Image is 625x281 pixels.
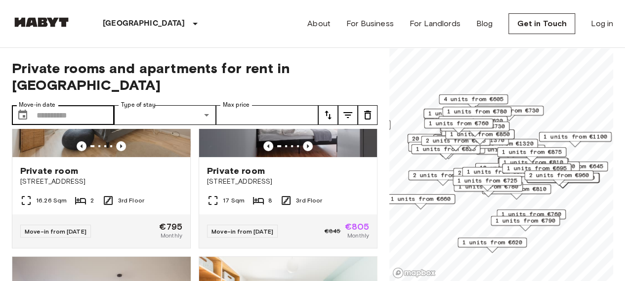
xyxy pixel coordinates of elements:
button: Previous image [77,141,86,151]
div: Map marker [411,144,480,160]
span: 4 units from €605 [443,95,503,104]
span: [STREET_ADDRESS] [20,177,182,187]
span: 1 units from €730 [479,106,539,115]
span: Private room [207,165,265,177]
div: Map marker [497,209,566,225]
span: 2 [90,196,94,205]
div: Map marker [433,134,506,150]
a: Blog [476,18,493,30]
span: 2 units from €865 [458,168,518,177]
div: Map marker [439,94,508,110]
div: Map marker [423,109,493,124]
div: Map marker [445,129,514,145]
span: 1 units from €620 [443,117,503,125]
button: Choose date [13,105,33,125]
span: 1 units from €875 [466,167,527,176]
span: €845 [325,227,341,236]
span: 1 units from €810 [486,185,546,194]
div: Map marker [465,139,538,154]
div: Map marker [502,163,571,179]
span: 1 units from €620 [428,109,488,118]
button: Previous image [116,141,126,151]
span: 1 units from €695 [506,164,567,173]
a: Get in Touch [508,13,575,34]
p: [GEOGRAPHIC_DATA] [103,18,185,30]
div: Map marker [442,107,511,122]
div: Map marker [453,168,522,183]
div: Map marker [491,216,560,231]
a: Marketing picture of unit DE-01-078-004-02HPrevious imagePrevious imagePrivate room[STREET_ADDRES... [12,38,191,248]
div: Map marker [462,167,531,182]
span: [STREET_ADDRESS] [207,177,369,187]
button: tune [358,105,377,125]
span: 12 units from €645 [438,135,501,144]
a: Mapbox logo [392,267,436,279]
div: Map marker [474,106,543,121]
span: 1 units from €1280 [531,173,595,182]
div: Map marker [497,147,566,162]
div: Map marker [475,163,548,178]
div: Map marker [527,173,599,188]
span: 3rd Floor [296,196,322,205]
span: 1 units from €1320 [470,139,534,148]
span: 1 units from €1100 [543,132,607,141]
div: Map marker [408,170,477,186]
button: Previous image [303,141,313,151]
span: Monthly [161,231,182,240]
label: Type of stay [121,101,156,109]
div: Map marker [386,194,455,209]
span: 2 units from €875 [413,171,473,180]
a: For Business [346,18,394,30]
span: 8 [268,196,272,205]
span: 2 units from €625 [425,136,486,145]
label: Move-in date [19,101,55,109]
span: 6 units from €645 [543,162,603,171]
span: 16.26 Sqm [36,196,67,205]
span: 1 units from €780 [447,107,507,116]
button: Previous image [263,141,273,151]
div: Map marker [436,135,509,151]
span: 2 units from €790 [413,142,473,151]
div: Map marker [434,134,503,149]
div: Map marker [453,176,522,191]
span: 1 units from €725 [457,176,517,185]
span: Private rooms and apartments for rent in [GEOGRAPHIC_DATA] [12,60,377,93]
div: Map marker [499,158,568,173]
div: Map marker [438,116,507,131]
div: Map marker [527,173,600,188]
span: Private room [20,165,78,177]
a: Marketing picture of unit DE-01-047-05HPrevious imagePrevious imagePrivate room[STREET_ADDRESS]17... [199,38,377,248]
a: Log in [591,18,613,30]
a: For Landlords [410,18,460,30]
span: Move-in from [DATE] [211,228,273,235]
div: Map marker [424,119,493,134]
span: €805 [344,222,369,231]
div: Map marker [421,136,490,151]
span: 1 units from €875 [501,148,562,157]
span: 1 units from €810 [515,162,575,171]
span: 1 units from €810 [503,158,563,167]
div: Map marker [408,142,477,157]
div: Map marker [524,170,593,186]
span: 1 units from €620 [462,238,522,247]
span: 1 units from €790 [495,216,555,225]
span: 1 units from €825 [416,145,476,154]
span: 17 Sqm [223,196,245,205]
label: Max price [223,101,250,109]
button: tune [338,105,358,125]
a: About [307,18,331,30]
span: 18 units from €650 [480,163,543,172]
div: Map marker [458,238,527,253]
span: 3rd Floor [118,196,144,205]
span: Move-in from [DATE] [25,228,86,235]
button: tune [318,105,338,125]
div: Map marker [539,132,612,147]
span: 1 units from €850 [450,130,510,139]
span: 1 units from €760 [501,210,561,219]
div: Map marker [408,134,480,149]
img: Habyt [12,17,71,27]
span: 2 units from €960 [529,171,589,180]
span: 1 units from €660 [390,195,451,203]
span: Monthly [347,231,369,240]
span: €795 [159,222,182,231]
